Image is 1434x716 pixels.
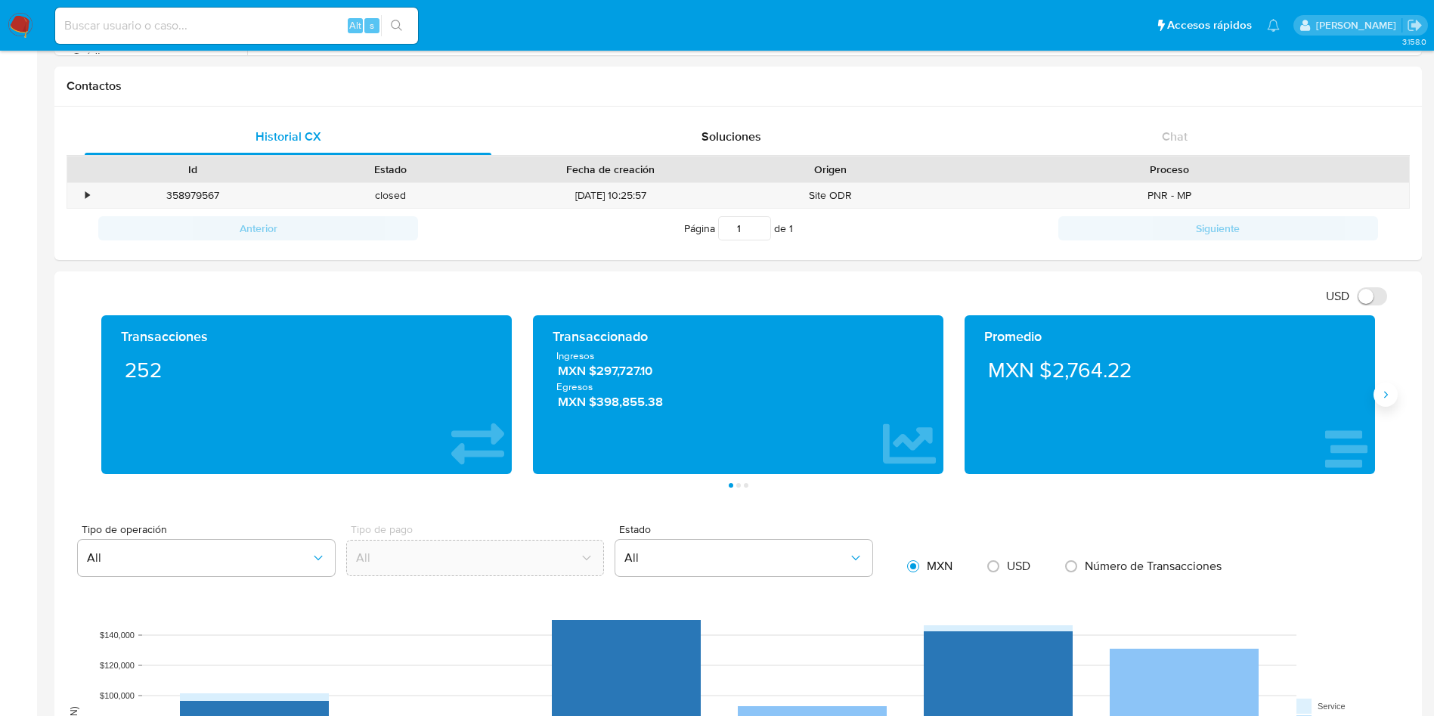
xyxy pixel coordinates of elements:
[67,79,1410,94] h1: Contactos
[55,16,418,36] input: Buscar usuario o caso...
[256,128,321,145] span: Historial CX
[500,162,721,177] div: Fecha de creación
[732,183,930,208] div: Site ODR
[1058,216,1378,240] button: Siguiente
[1167,17,1252,33] span: Accesos rápidos
[789,221,793,236] span: 1
[684,216,793,240] span: Página de
[490,183,732,208] div: [DATE] 10:25:57
[98,216,418,240] button: Anterior
[930,183,1409,208] div: PNR - MP
[292,183,490,208] div: closed
[1316,18,1401,33] p: ivonne.perezonofre@mercadolibre.com.mx
[940,162,1398,177] div: Proceso
[104,162,281,177] div: Id
[1267,19,1280,32] a: Notificaciones
[742,162,919,177] div: Origen
[702,128,761,145] span: Soluciones
[1407,17,1423,33] a: Salir
[302,162,479,177] div: Estado
[370,18,374,33] span: s
[85,188,89,203] div: •
[94,183,292,208] div: 358979567
[349,18,361,33] span: Alt
[381,15,412,36] button: search-icon
[1162,128,1188,145] span: Chat
[1402,36,1426,48] span: 3.158.0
